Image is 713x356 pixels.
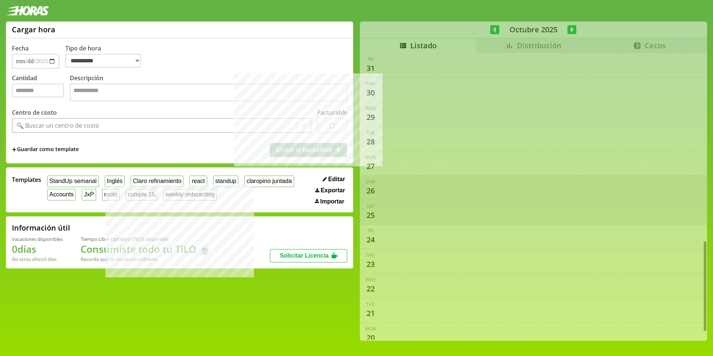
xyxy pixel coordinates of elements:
[12,84,64,97] input: Cantidad
[126,189,157,200] button: cumple 15
[320,176,347,183] button: Editar
[65,54,141,68] select: Tipo de hora
[244,176,294,187] button: claropino juntada
[270,249,347,262] button: Solicitar Licencia
[12,25,55,35] h1: Cargar hora
[12,242,63,256] h1: 0 días
[70,84,347,101] textarea: Descripción
[47,189,76,200] button: Accounts
[81,242,211,256] h1: Consumiste todo tu TiLO 🍵
[81,236,211,242] div: Tiempo Libre Optativo (TiLO) disponible
[320,198,344,205] span: Importar
[328,176,345,183] span: Editar
[102,189,120,200] button: roots
[12,146,79,154] span: +Guardar como template
[12,146,16,154] span: +
[16,121,99,130] div: 🔍 Buscar un centro de costo
[280,252,329,259] span: Solicitar Licencia
[12,176,41,184] span: Templates
[320,187,345,194] span: Exportar
[12,108,57,117] label: Centro de costo
[12,236,63,242] div: Vacaciones disponibles
[82,189,96,200] button: JxP
[12,74,70,103] label: Cantidad
[12,256,63,262] div: De otros años: 0 días
[143,256,157,262] b: Enero
[313,187,347,194] button: Exportar
[65,44,147,69] label: Tipo de hora
[131,176,183,187] button: Claro refinamiento
[70,74,347,103] label: Descripción
[213,176,239,187] button: standup
[12,44,29,52] label: Fecha
[6,6,49,16] img: logotipo
[81,256,211,262] div: Recordá que se renuevan en
[189,176,207,187] button: react
[163,189,217,200] button: weekly onboarding
[12,223,70,233] h2: Información útil
[317,108,347,117] label: Facturable
[47,176,99,187] button: StandUp semanal
[105,176,125,187] button: Inglés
